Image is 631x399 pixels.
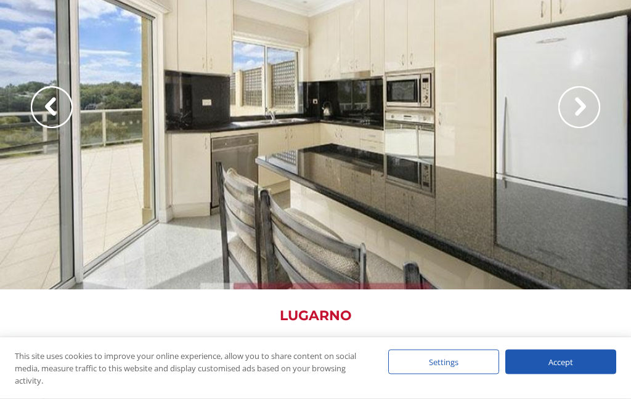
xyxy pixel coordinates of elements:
[388,350,499,374] div: Settings
[31,87,73,129] img: Arrow slider
[558,87,600,129] img: Arrow slider
[505,350,616,374] div: Accept
[15,350,364,387] div: This site uses cookies to improve your online experience, allow you to share content on social me...
[12,308,619,324] h1: LUGARNO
